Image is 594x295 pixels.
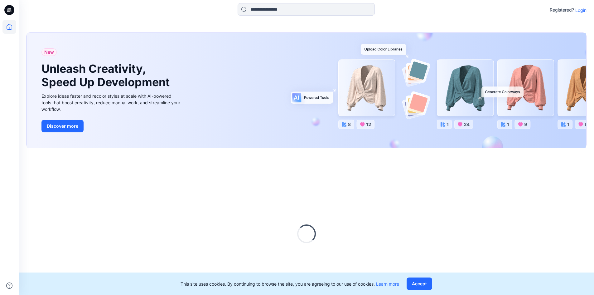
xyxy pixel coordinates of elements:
h1: Unleash Creativity, Speed Up Development [41,62,172,89]
div: Explore ideas faster and recolor styles at scale with AI-powered tools that boost creativity, red... [41,93,182,112]
a: Learn more [376,281,399,287]
a: Discover more [41,120,182,132]
button: Discover more [41,120,84,132]
p: Login [575,7,587,13]
span: New [44,48,54,56]
button: Accept [407,278,432,290]
p: Registered? [550,6,574,14]
p: This site uses cookies. By continuing to browse the site, you are agreeing to our use of cookies. [181,281,399,287]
